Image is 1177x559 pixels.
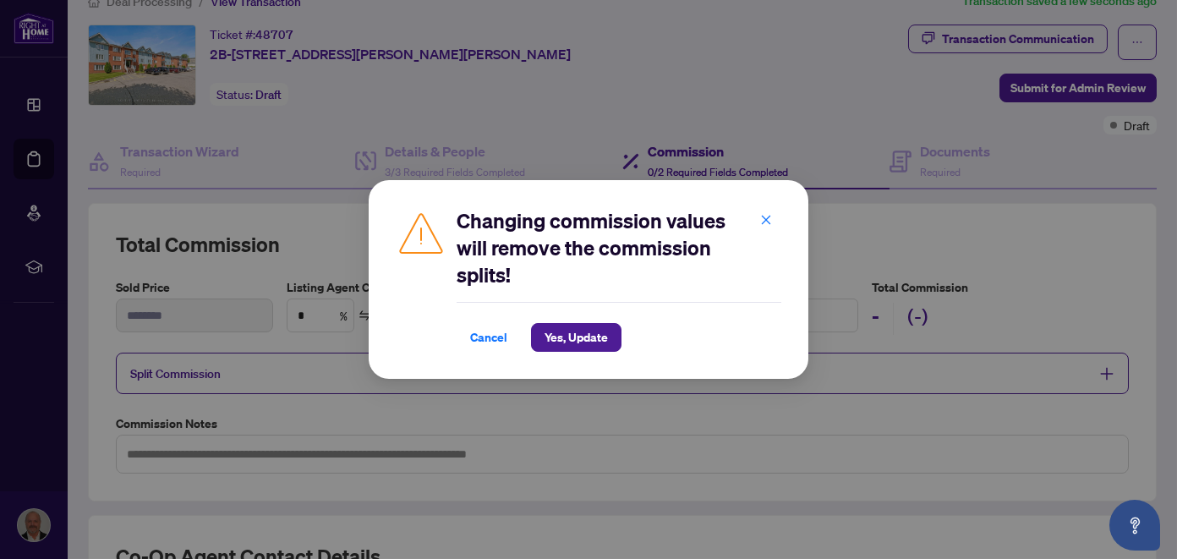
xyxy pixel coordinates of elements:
button: Cancel [457,323,521,352]
img: Caution Icon [396,207,446,258]
span: Yes, Update [545,324,608,351]
h2: Changing commission values will remove the commission splits! [457,207,781,288]
button: Open asap [1109,500,1160,551]
span: close [760,214,772,226]
span: Cancel [470,324,507,351]
button: Yes, Update [531,323,621,352]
